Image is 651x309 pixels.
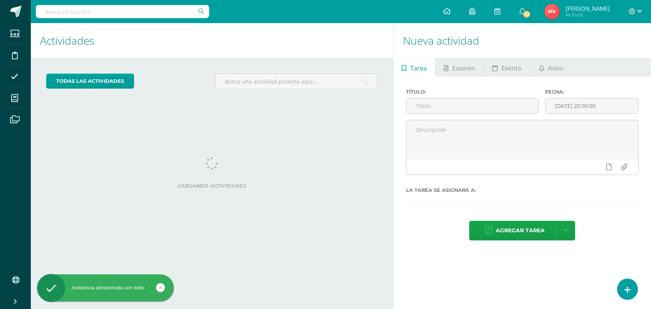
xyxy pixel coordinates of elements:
[545,98,638,113] input: Fecha de entrega
[403,23,642,58] h1: Nueva actividad
[565,12,610,18] span: Mi Perfil
[530,58,572,77] a: Aviso
[565,5,610,12] span: [PERSON_NAME]
[406,89,539,95] label: Título:
[406,98,539,113] input: Título
[406,187,639,193] label: La tarea se asignará a:
[502,59,522,77] span: Evento
[484,58,530,77] a: Evento
[40,23,384,58] h1: Actividades
[436,58,484,77] a: Examen
[46,183,378,189] label: Cargando actividades
[410,59,427,77] span: Tarea
[496,221,545,240] span: Agregar tarea
[452,59,475,77] span: Examen
[36,5,209,18] input: Busca un usuario...
[394,58,435,77] a: Tarea
[544,4,560,19] img: d633705d2caf26de73db2f10b60e18e1.png
[215,74,377,89] input: Busca una actividad próxima aquí...
[545,89,639,95] label: Fecha:
[522,10,531,18] span: 112
[37,284,174,291] div: Asistencia almacenada con éxito
[46,74,134,89] a: todas las Actividades
[548,59,564,77] span: Aviso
